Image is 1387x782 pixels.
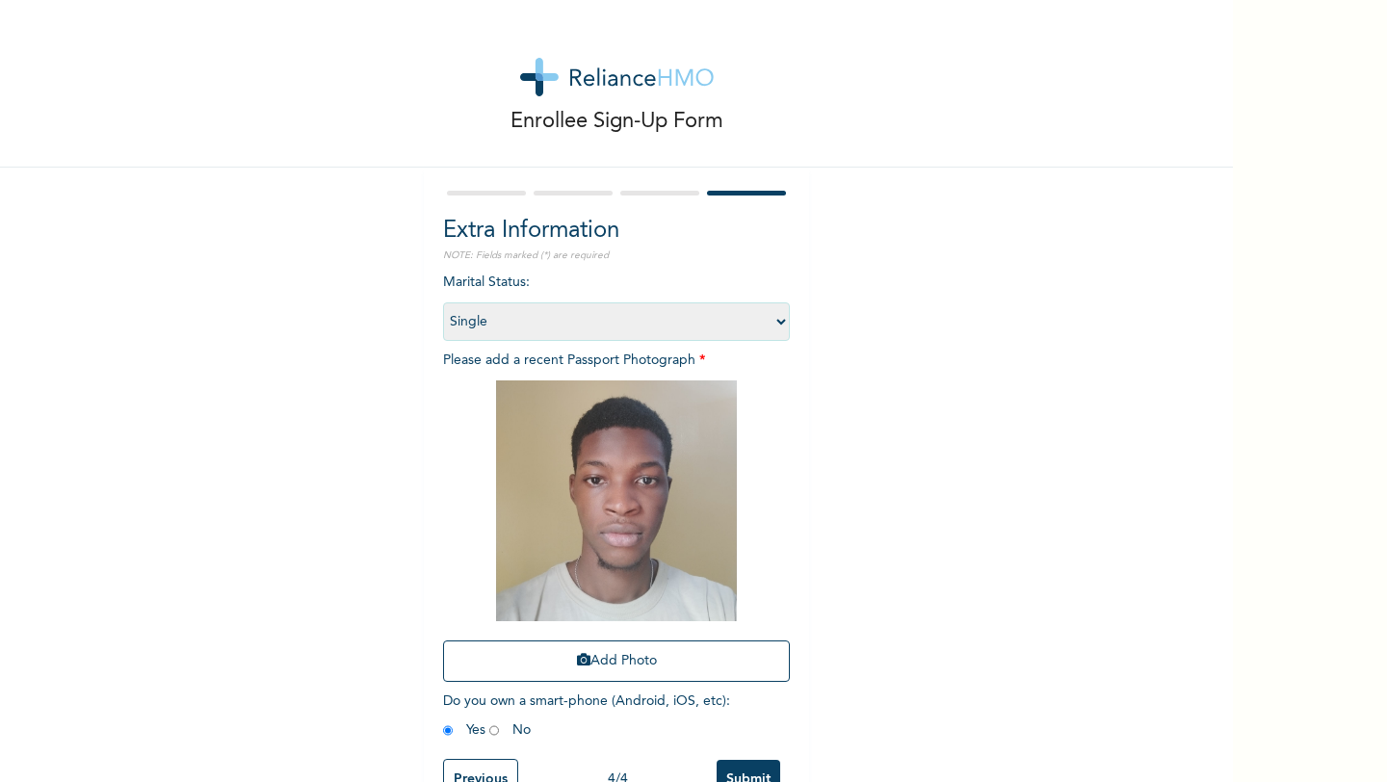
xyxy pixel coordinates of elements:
img: Crop [496,380,737,621]
span: Marital Status : [443,275,790,328]
span: Please add a recent Passport Photograph [443,353,790,691]
span: Do you own a smart-phone (Android, iOS, etc) : Yes No [443,694,730,737]
button: Add Photo [443,640,790,682]
h2: Extra Information [443,214,790,248]
img: logo [520,58,714,96]
p: Enrollee Sign-Up Form [510,106,723,138]
p: NOTE: Fields marked (*) are required [443,248,790,263]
